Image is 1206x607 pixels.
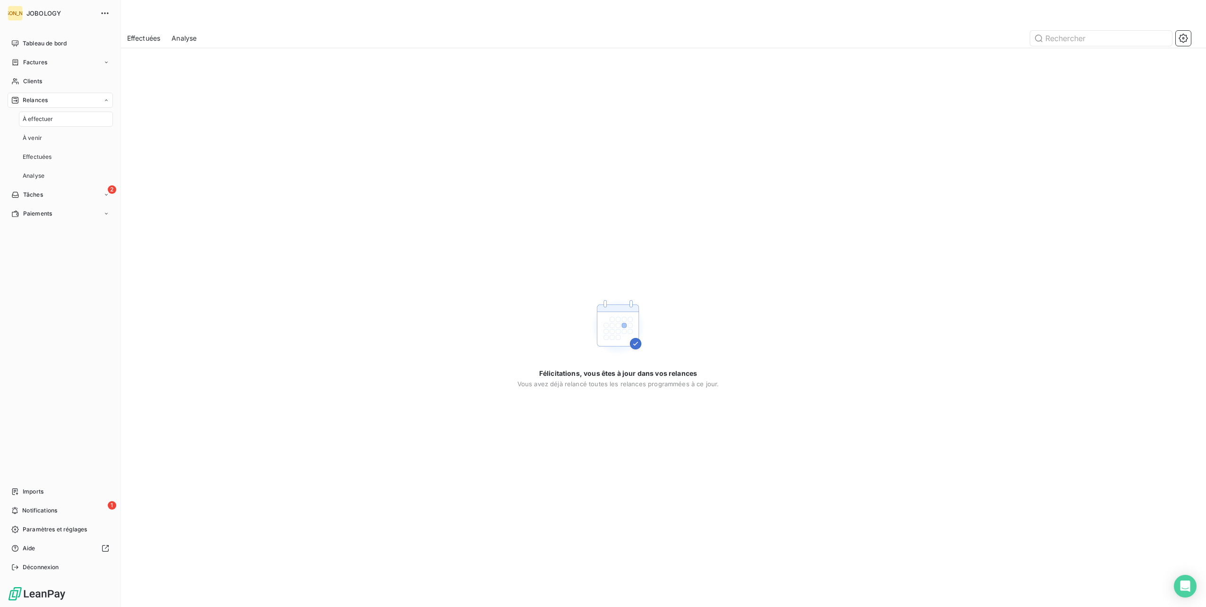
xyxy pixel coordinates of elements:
[8,541,113,556] a: Aide
[23,153,52,161] span: Effectuées
[23,172,44,180] span: Analyse
[1174,575,1197,598] div: Open Intercom Messenger
[23,39,67,48] span: Tableau de bord
[8,586,66,601] img: Logo LeanPay
[108,501,116,510] span: 1
[172,34,197,43] span: Analyse
[588,297,648,357] img: Empty state
[23,134,42,142] span: À venir
[127,34,161,43] span: Effectuées
[22,506,57,515] span: Notifications
[23,96,48,104] span: Relances
[23,77,42,86] span: Clients
[8,6,23,21] div: [PERSON_NAME]
[23,544,35,553] span: Aide
[23,525,87,534] span: Paramètres et réglages
[23,487,43,496] span: Imports
[539,369,697,378] span: Félicitations, vous êtes à jour dans vos relances
[23,115,53,123] span: À effectuer
[1030,31,1172,46] input: Rechercher
[26,9,95,17] span: JOBOLOGY
[23,563,59,572] span: Déconnexion
[517,380,719,388] span: Vous avez déjà relancé toutes les relances programmées à ce jour.
[108,185,116,194] span: 2
[23,209,52,218] span: Paiements
[23,191,43,199] span: Tâches
[23,58,47,67] span: Factures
